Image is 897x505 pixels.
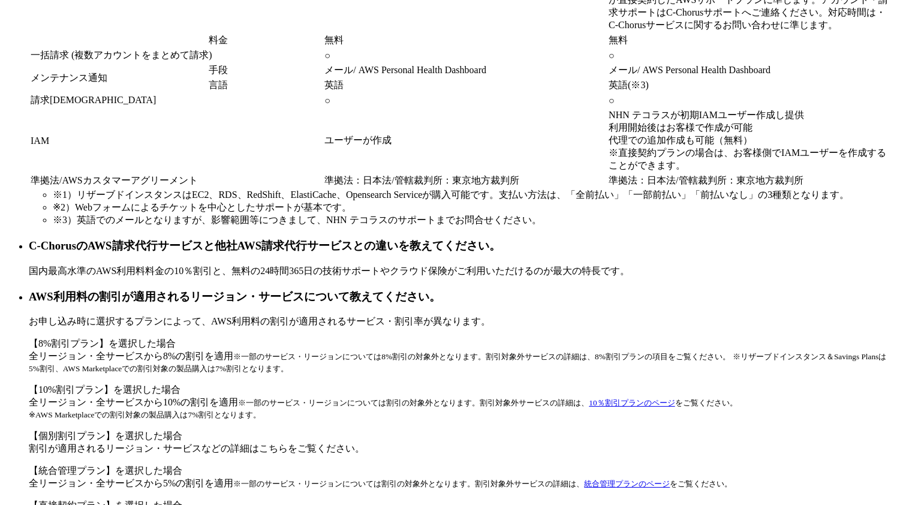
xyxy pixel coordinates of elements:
td: 準拠法：日本法/管轄裁判所：東京地方裁判所 [608,174,891,188]
p: お申し込み時に選択するプランによって、AWS利用料の割引が適用されるサービス・割引率が異なります。 [29,315,892,328]
td: ○ [324,94,607,107]
a: 割引が適用されるリージョン・サービスなどの詳細はこちらをご覧ください。 [29,443,365,453]
td: 英語(※3) [608,79,891,92]
li: ※2）Webフォームによるチケットを中心としたサポートが基本です。 [53,202,892,214]
td: メール/ AWS Personal Health Dashboard [324,64,607,77]
h3: AWS利用料の割引が適用されるリージョン・サービスについて教えてください。 [29,289,892,305]
td: 請求[DEMOGRAPHIC_DATA] [30,94,323,107]
td: 準拠法：日本法/管轄裁判所：東京地方裁判所 [324,174,607,188]
td: 料金 [208,34,323,47]
td: メンテナンス通知 [30,64,207,92]
li: ※1）リザーブドインスタンスはEC2、RDS、RedShift、ElastiCache、Opensearch Serviceが購入可能です。支払い方法は、「全前払い」「一部前払い」「前払いなし」... [53,189,892,202]
td: 一括請求 (複数アカウントをまとめて請求) [30,49,323,62]
td: ○ [608,94,891,107]
p: 【統合管理プラン】を選択した場合 全リージョン・全サービスから5%の割引を適用 [29,465,892,490]
td: 無料 [608,34,891,47]
a: 10％割引プランのページ [589,398,675,407]
td: ユーザーが作成 [324,109,607,173]
small: ※一部のサービス・リージョンについては割引の対象外となります。割引対象外サービスの詳細は、 をご覧ください。 ※AWS Marketplaceでの割引対象の製品購入は7%割引となります。 [29,398,738,419]
small: ※一部のサービス・リージョンについては割引の対象外となります。割引対象外サービスの詳細は、 をご覧ください。 [233,479,732,488]
td: 言語 [208,79,323,92]
li: ※3）英語でのメールとなりますが、影響範囲等につきまして、NHN テコラスのサポートまでお問合せください。 [53,214,892,227]
td: ○ [608,49,891,62]
td: NHN テコラスが初期IAMユーザー作成し提供 利用開始後はお客様で作成が可能 代理での追加作成も可能（無料） ※直接契約プランの場合は、お客様側でIAMユーザーを作成することができます。 [608,109,891,173]
small: ※一部のサービス・リージョンについては8%割引の対象外となります。割引対象外サービスの詳細は、8%割引プランの項目をご覧ください。 [233,352,730,361]
td: IAM [30,109,323,173]
td: 無料 [324,34,607,47]
p: 【個別割引プラン】を選択した場合 [29,430,892,455]
td: ○ [324,49,607,62]
h3: C‑ChorusのAWS請求代行サービスと他社AWS請求代行サービスとの違いを教えてください。 [29,238,892,254]
td: メール/ AWS Personal Health Dashboard [608,64,891,77]
a: 統合管理プランのページ [584,479,670,488]
p: 【8%割引プラン】を選択した場合 全リージョン・全サービスから8%の割引を適用 [29,338,892,374]
td: 準拠法/AWSカスタマーアグリーメント [30,174,323,188]
p: 国内最高水準のAWS利用料料金の10％割引と、無料の24時間365日の技術サポートやクラウド保険がご利用いただけるのが最大の特長です。 [29,265,892,278]
td: 手段 [208,64,323,77]
td: 英語 [324,79,607,92]
p: 【10%割引プラン】を選択した場合 全リージョン・全サービスから10%の割引を適用 [29,384,892,420]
